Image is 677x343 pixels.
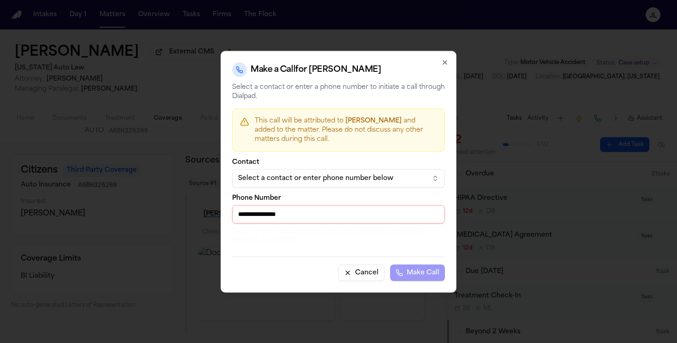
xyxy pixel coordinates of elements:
button: Cancel [338,264,385,281]
div: Select a contact or enter phone number below [238,174,424,183]
p: Please enter a valid phone number (e.g. [PHONE_NUMBER] or [PHONE_NUMBER]) [232,227,445,245]
label: Phone Number [232,195,445,201]
span: [PERSON_NAME] [345,117,402,124]
p: Select a contact or enter a phone number to initiate a call through Dialpad. [232,82,445,101]
p: This call will be attributed to and added to the matter. Please do not discuss any other matters ... [255,116,437,144]
h2: Make a Call for [PERSON_NAME] [251,63,381,76]
label: Contact [232,159,445,165]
